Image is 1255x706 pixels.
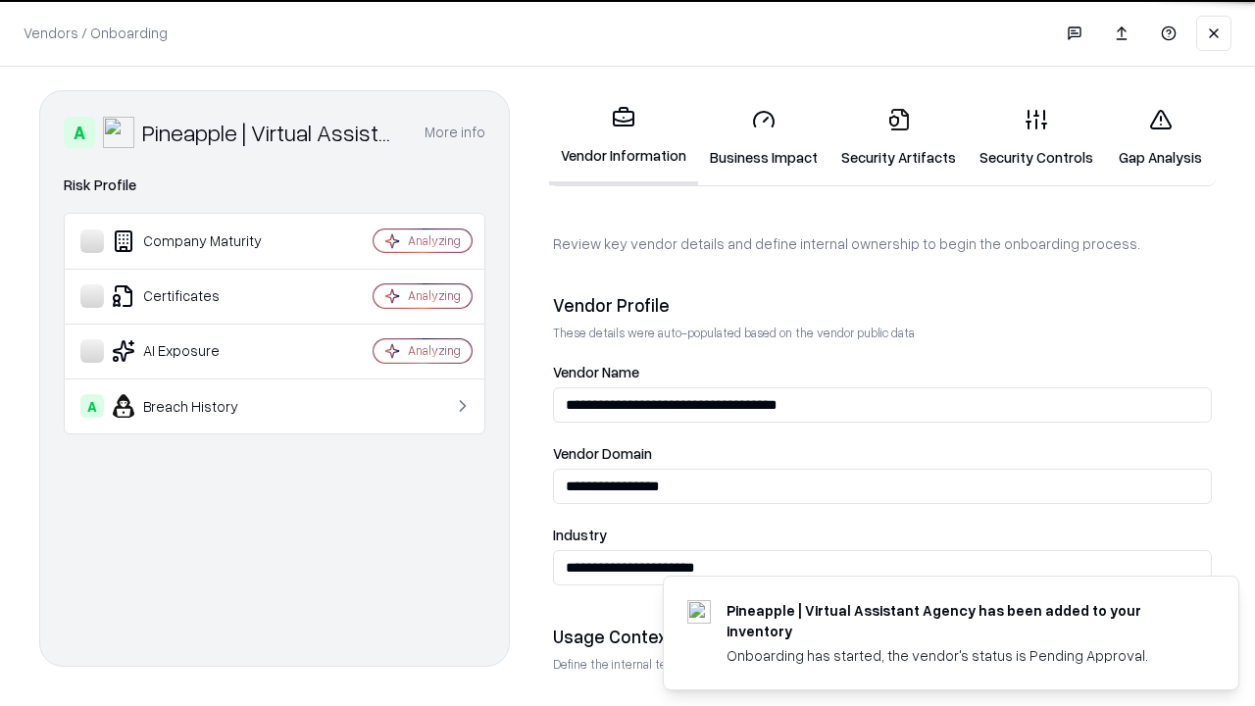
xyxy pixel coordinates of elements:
[553,528,1212,542] label: Industry
[687,600,711,624] img: trypineapple.com
[80,394,315,418] div: Breach History
[64,174,485,197] div: Risk Profile
[829,92,968,183] a: Security Artifacts
[553,293,1212,317] div: Vendor Profile
[553,365,1212,379] label: Vendor Name
[553,325,1212,341] p: These details were auto-populated based on the vendor public data
[549,90,698,185] a: Vendor Information
[80,394,104,418] div: A
[64,117,95,148] div: A
[103,117,134,148] img: Pineapple | Virtual Assistant Agency
[553,656,1212,673] p: Define the internal team and reason for using this vendor. This helps assess business relevance a...
[80,229,315,253] div: Company Maturity
[553,446,1212,461] label: Vendor Domain
[80,284,315,308] div: Certificates
[553,233,1212,254] p: Review key vendor details and define internal ownership to begin the onboarding process.
[727,645,1191,666] div: Onboarding has started, the vendor's status is Pending Approval.
[1105,92,1216,183] a: Gap Analysis
[408,287,461,304] div: Analyzing
[698,92,829,183] a: Business Impact
[408,232,461,249] div: Analyzing
[968,92,1105,183] a: Security Controls
[425,115,485,150] button: More info
[80,339,315,363] div: AI Exposure
[24,23,168,43] p: Vendors / Onboarding
[408,342,461,359] div: Analyzing
[553,625,1212,648] div: Usage Context
[142,117,401,148] div: Pineapple | Virtual Assistant Agency
[727,600,1191,641] div: Pineapple | Virtual Assistant Agency has been added to your inventory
